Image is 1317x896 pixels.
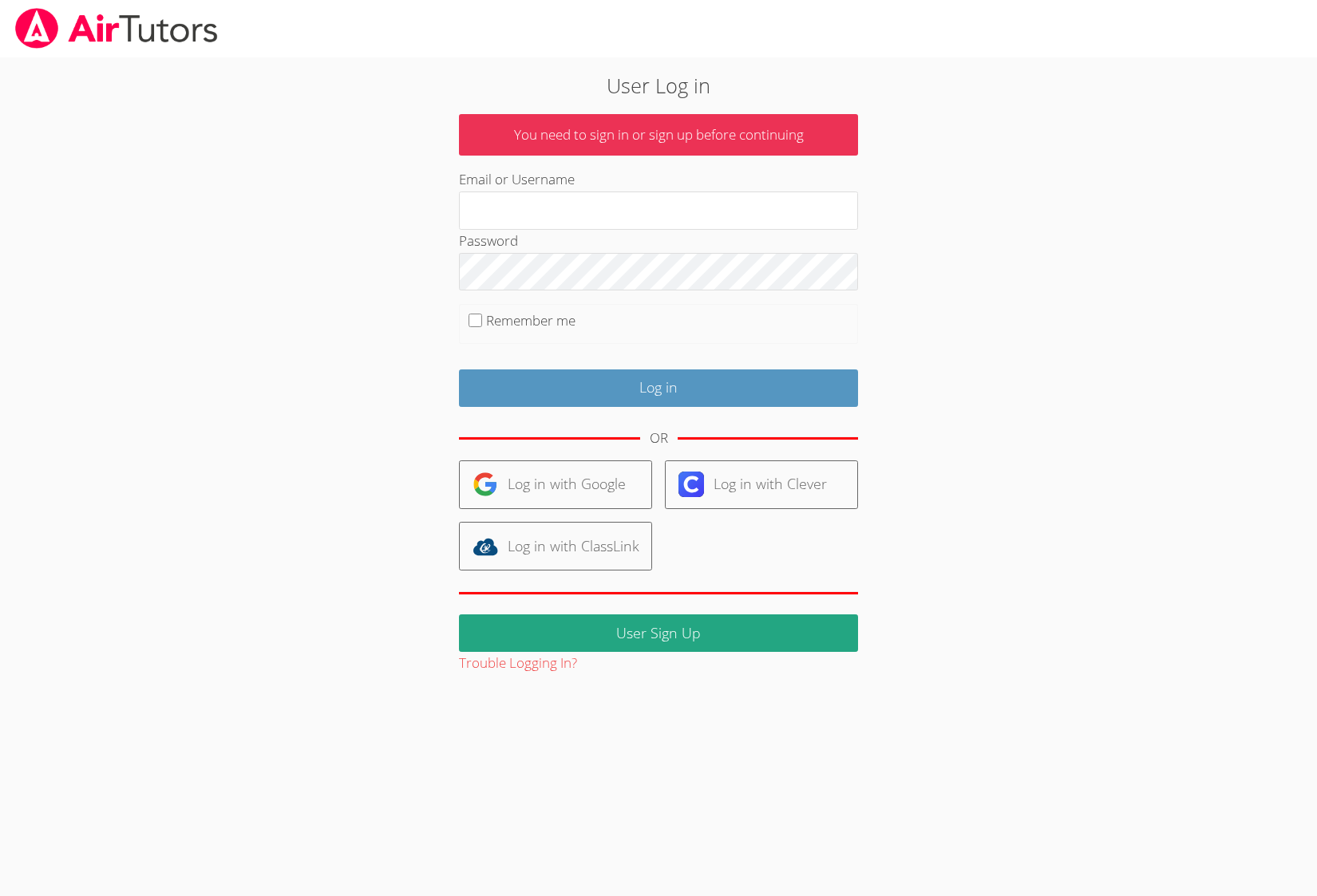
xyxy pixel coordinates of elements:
label: Email or Username [459,170,575,188]
label: Remember me [486,311,575,330]
div: OR [650,427,668,450]
a: Log in with ClassLink [459,522,652,570]
label: Password [459,231,518,250]
h2: User Log in [303,70,1014,101]
input: Log in [459,369,858,407]
img: classlink-logo-d6bb404cc1216ec64c9a2012d9dc4662098be43eaf13dc465df04b49fa7ab582.svg [473,534,498,559]
button: Trouble Logging In? [459,652,577,675]
a: Log in with Clever [665,460,858,509]
p: You need to sign in or sign up before continuing [459,114,858,156]
a: Log in with Google [459,460,652,509]
img: clever-logo-6eab21bc6e7a338710f1a6ff85c0baf02591cd810cc4098c63d3a4b26e2feb20.svg [678,472,704,497]
img: google-logo-50288ca7cdecda66e5e0955fdab243c47b7ad437acaf1139b6f446037453330a.svg [473,472,498,497]
a: User Sign Up [459,614,858,652]
img: airtutors_banner-c4298cdbf04f3fff15de1276eac7730deb9818008684d7c2e4769d2f7ddbe033.png [14,8,219,49]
